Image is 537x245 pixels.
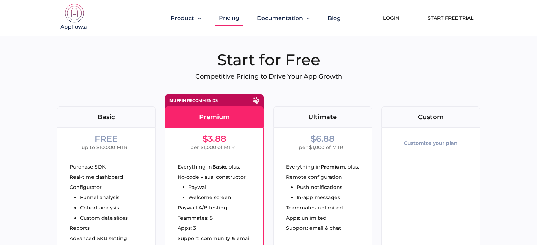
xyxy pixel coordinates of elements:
[80,195,128,200] li: Funnel analysis
[82,143,127,152] span: up to $10,000 MTR
[188,195,246,200] li: Welcome screen
[286,164,372,169] div: Everything in , plus:
[321,164,345,169] strong: Premium
[297,185,342,190] li: Push notifications
[219,14,239,21] a: Pricing
[70,174,123,179] span: Real-time dashboard
[372,10,410,26] a: Login
[70,185,128,220] ul: Configurator
[80,215,128,220] li: Custom data slices
[420,10,481,26] a: Start Free Trial
[299,143,343,152] span: per $1,000 of MTR
[178,205,227,210] span: Paywall A/B testing
[171,15,201,22] button: Product
[80,205,128,210] li: Cohort analysis
[404,135,458,152] div: Customize your plan
[274,114,372,120] div: Ultimate
[297,195,342,200] li: In-app messages
[286,205,343,210] span: Teammates: unlimited
[178,164,263,169] div: Everything in , plus:
[203,135,226,143] div: $3.88
[286,226,341,231] span: Support: email & chat
[70,164,106,169] span: Purchase SDK
[257,15,303,22] span: Documentation
[95,135,118,143] div: FREE
[190,143,235,152] span: per $1,000 of MTR
[57,50,481,69] h1: Start for Free
[165,114,263,120] div: Premium
[171,15,194,22] span: Product
[57,114,155,120] div: Basic
[70,226,90,231] span: Reports
[178,174,246,200] ul: No-code visual constructor
[328,15,341,22] a: Blog
[286,215,327,220] span: Apps: unlimited
[57,4,92,32] img: appflow.ai-logo
[286,174,342,200] ul: Remote configuration
[178,215,213,220] span: Teammates: 5
[57,73,481,80] p: Competitive Pricing to Drive Your App Growth
[212,164,226,169] strong: Basic
[188,185,246,190] li: Paywall
[169,99,218,103] div: Muffin recommends
[382,114,480,120] div: Custom
[178,236,251,241] span: Support: community & email
[70,236,127,241] span: Advanced SKU setting
[178,226,196,231] span: Apps: 3
[311,135,335,143] div: $6.88
[257,15,310,22] button: Documentation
